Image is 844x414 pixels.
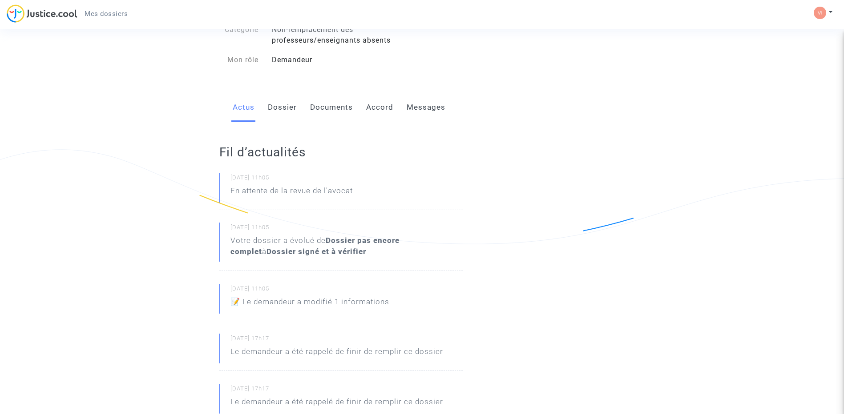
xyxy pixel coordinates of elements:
p: En attente de la revue de l'avocat [230,185,353,201]
a: Messages [407,93,445,122]
div: Demandeur [265,55,422,65]
a: Accord [366,93,393,122]
small: [DATE] 11h05 [230,223,463,235]
span: Mes dossiers [85,10,128,18]
b: Dossier signé et à vérifier [267,247,366,256]
a: Actus [233,93,254,122]
div: Non-remplacement des professeurs/enseignants absents [265,24,422,46]
small: [DATE] 11h05 [230,285,463,296]
a: Dossier [268,93,297,122]
a: Mes dossiers [77,7,135,20]
small: [DATE] 11h05 [230,174,463,185]
div: Mon rôle [213,55,265,65]
small: [DATE] 17h17 [230,334,463,346]
div: Votre dossier a évolué de à [230,235,463,257]
p: Le demandeur a été rappelé de finir de remplir ce dossier [230,396,443,412]
p: 📝 Le demandeur a modifié 1 informations [230,296,389,312]
h2: Fil d’actualités [219,144,463,160]
img: jc-logo.svg [7,4,77,23]
a: Documents [310,93,353,122]
small: [DATE] 17h17 [230,385,463,396]
p: Le demandeur a été rappelé de finir de remplir ce dossier [230,346,443,362]
img: 141badda0dd83c925fd10b3f045f7e0c [814,7,826,19]
div: Catégorie [213,24,265,46]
